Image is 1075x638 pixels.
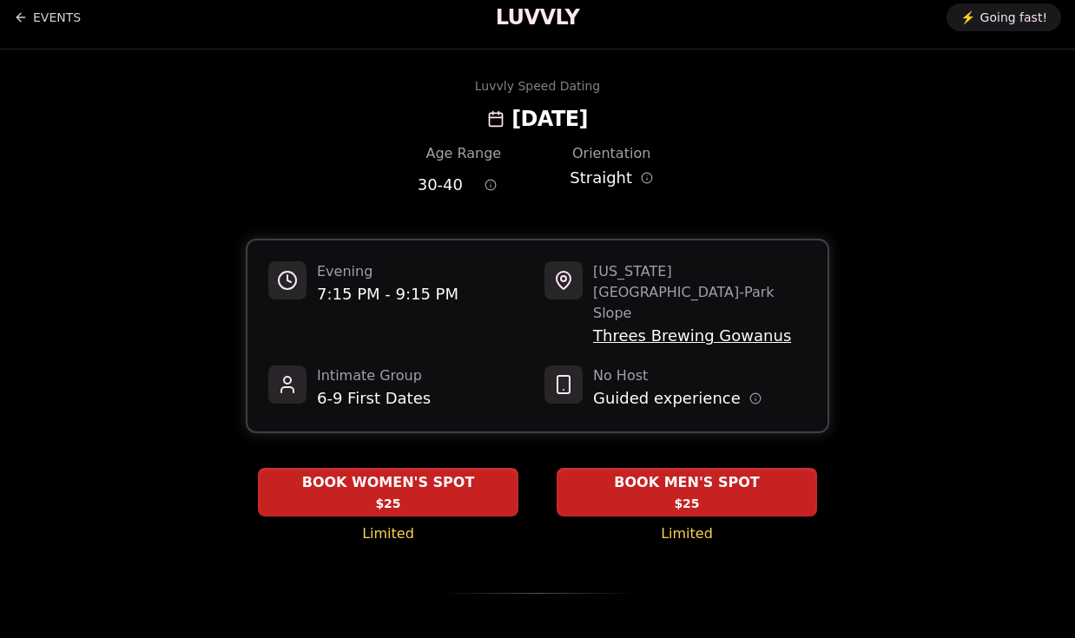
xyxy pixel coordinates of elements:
div: Age Range [418,143,510,164]
span: ⚡️ [960,9,975,26]
span: Guided experience [593,386,741,411]
button: Host information [749,392,762,405]
button: Orientation information [641,172,653,184]
div: Luvvly Speed Dating [475,77,600,95]
a: LUVVLY [496,3,579,31]
span: Straight [570,166,632,190]
span: Threes Brewing Gowanus [593,324,807,348]
span: [US_STATE][GEOGRAPHIC_DATA] - Park Slope [593,261,807,324]
button: BOOK MEN'S SPOT - Limited [557,468,817,516]
span: Evening [317,261,458,282]
span: 30 - 40 [418,173,463,197]
span: BOOK MEN'S SPOT [610,472,762,493]
span: Limited [661,523,713,544]
span: $25 [674,495,699,512]
span: No Host [593,365,762,386]
span: Going fast! [980,9,1047,26]
span: 6-9 First Dates [317,386,431,411]
span: Intimate Group [317,365,431,386]
h2: [DATE] [511,105,588,133]
span: BOOK WOMEN'S SPOT [299,472,478,493]
span: 7:15 PM - 9:15 PM [317,282,458,306]
div: Orientation [565,143,657,164]
span: $25 [375,495,400,512]
span: Limited [362,523,414,544]
button: Age range information [472,166,510,204]
button: BOOK WOMEN'S SPOT - Limited [258,468,518,516]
